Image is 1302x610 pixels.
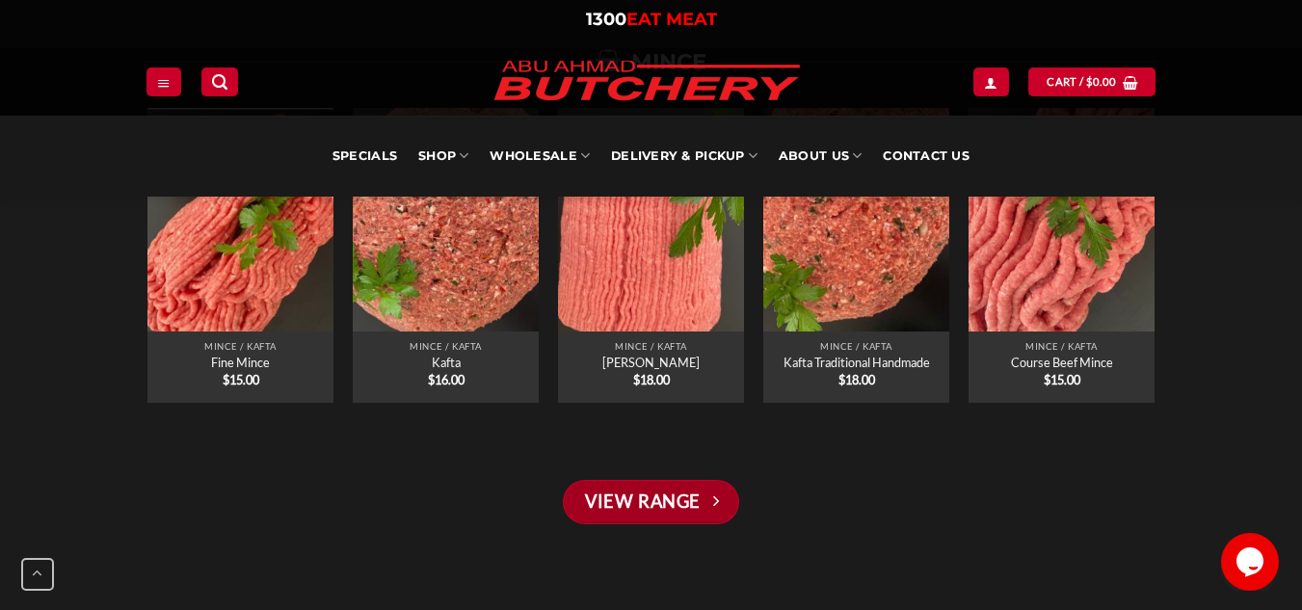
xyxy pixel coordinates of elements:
a: Fine Mince [211,355,270,370]
span: EAT MEAT [626,9,717,30]
a: Kafta Traditional Handmade [763,108,949,332]
a: About Us [779,116,862,197]
span: Cart / [1047,73,1116,91]
img: Abu Ahmad Butchery Punchbowl [969,108,1155,332]
a: SHOP [418,116,468,197]
span: $ [633,371,640,386]
a: Search [201,67,238,95]
bdi: 15.00 [223,371,259,386]
a: 1300EAT MEAT [586,9,717,30]
bdi: 18.00 [838,371,875,386]
a: Login [973,67,1008,95]
a: Delivery & Pickup [611,116,757,197]
a: Wholesale [490,116,590,197]
p: Mince / Kafta [773,340,940,351]
a: Kibbeh Mince [558,108,744,332]
span: $ [838,371,845,386]
bdi: 0.00 [1086,75,1117,88]
img: Abu Ahmad Butchery Punchbowl [558,108,744,332]
a: Course Beef Mince [969,108,1155,332]
a: [PERSON_NAME] [602,355,700,370]
iframe: chat widget [1221,533,1283,591]
a: Specials [332,116,397,197]
p: Mince / Kafta [362,340,529,351]
img: Abu Ahmad Butchery Punchbowl [353,108,539,332]
button: Go to top [21,558,54,591]
a: Menu [146,67,181,95]
bdi: 15.00 [1044,371,1080,386]
p: Mince / Kafta [978,340,1145,351]
a: Course Beef Mince [1011,355,1113,370]
img: Abu Ahmad Butchery [478,48,815,116]
p: Mince / Kafta [157,340,324,351]
span: $ [223,371,229,386]
a: Fine Mince [147,108,333,332]
bdi: 16.00 [428,371,465,386]
a: Kafta Traditional Handmade [784,355,930,370]
bdi: 18.00 [633,371,670,386]
img: Abu Ahmad Butchery Punchbowl [763,108,949,332]
a: Kafta [353,108,539,332]
span: 1300 [586,9,626,30]
span: $ [1044,371,1050,386]
a: Kafta [432,355,461,370]
a: Contact Us [883,116,970,197]
img: Abu Ahmad Butchery Punchbowl [147,108,333,332]
p: Mince / Kafta [568,340,734,351]
span: $ [1086,73,1093,91]
a: View cart [1028,67,1156,95]
a: View Range [563,480,738,524]
span: $ [428,371,435,386]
